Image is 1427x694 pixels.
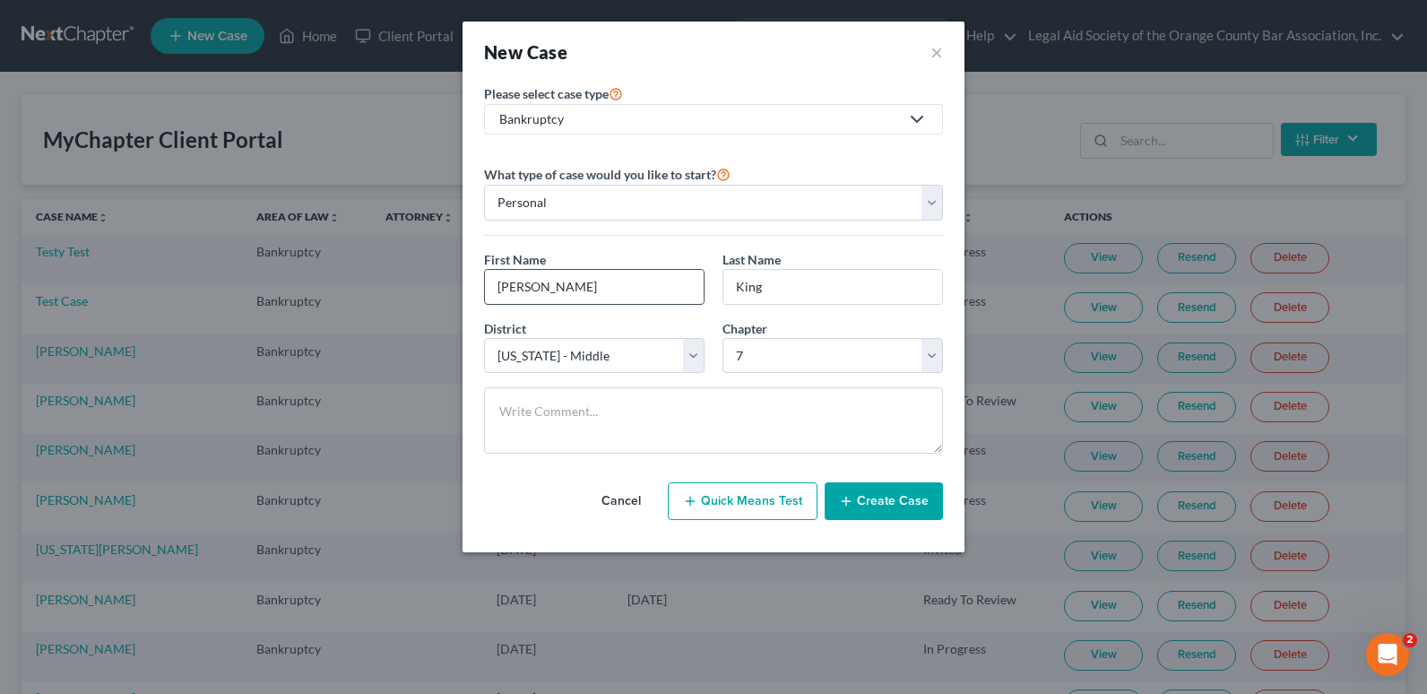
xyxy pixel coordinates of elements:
label: What type of case would you like to start? [484,163,731,185]
iframe: Intercom live chat [1366,633,1409,676]
span: District [484,321,526,336]
div: Bankruptcy [499,110,899,128]
input: Enter First Name [485,270,704,304]
strong: New Case [484,41,567,63]
button: Quick Means Test [668,482,817,520]
span: 2 [1403,633,1417,647]
button: Cancel [582,483,661,519]
input: Enter Last Name [723,270,942,304]
span: Please select case type [484,86,609,101]
span: Chapter [722,321,767,336]
span: Last Name [722,252,781,267]
button: Create Case [825,482,943,520]
button: × [930,39,943,65]
span: First Name [484,252,546,267]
